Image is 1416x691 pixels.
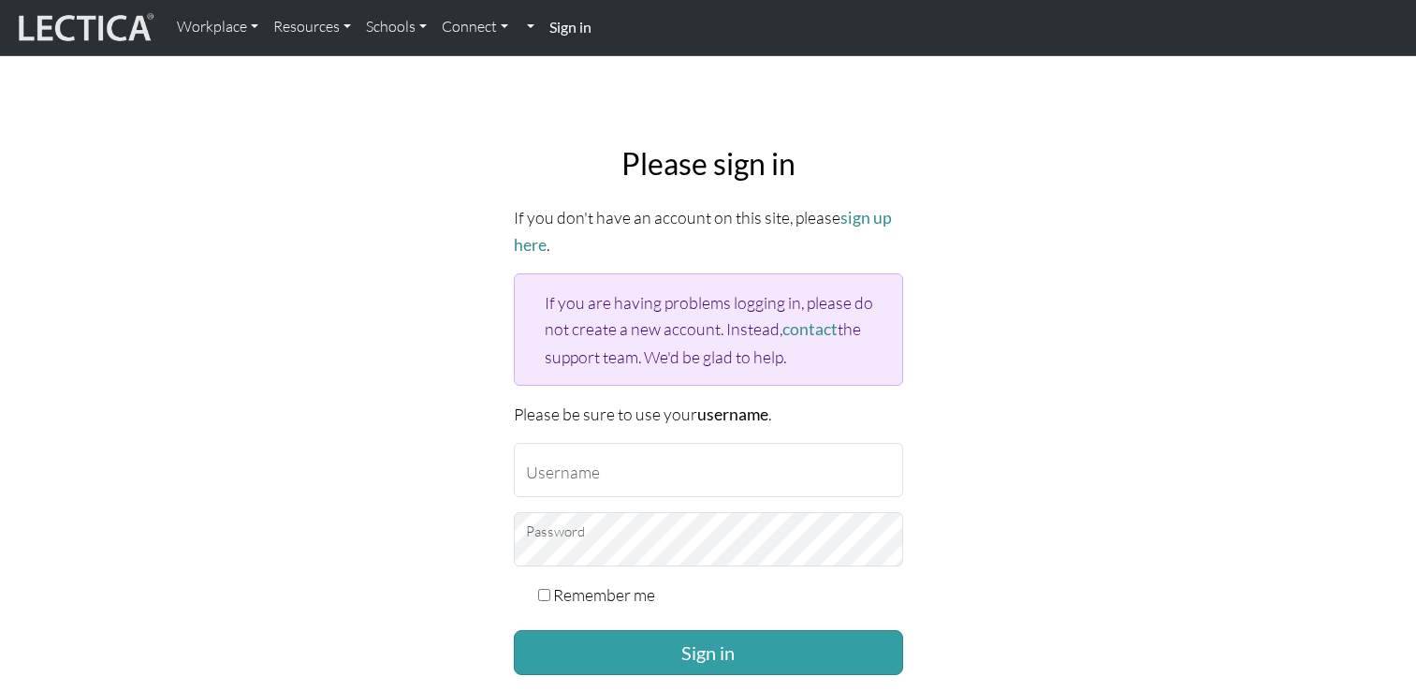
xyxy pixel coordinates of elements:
p: If you don't have an account on this site, please . [514,204,903,258]
button: Sign in [514,630,903,675]
div: If you are having problems logging in, please do not create a new account. Instead, the support t... [514,273,903,385]
a: contact [782,319,838,339]
a: Sign in [542,7,599,48]
h2: Please sign in [514,146,903,182]
a: Connect [434,7,516,47]
a: Resources [266,7,358,47]
strong: username [697,404,768,424]
a: Workplace [169,7,266,47]
img: lecticalive [14,10,154,46]
p: Please be sure to use your . [514,401,903,428]
input: Username [514,443,903,497]
label: Remember me [553,581,655,608]
strong: Sign in [549,18,591,36]
a: Schools [358,7,434,47]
